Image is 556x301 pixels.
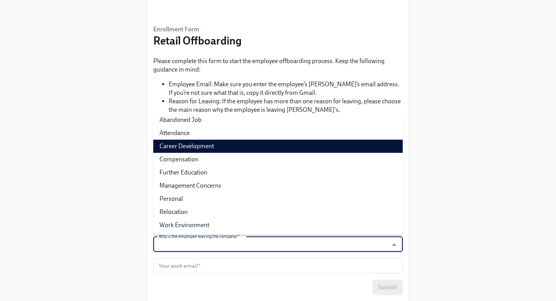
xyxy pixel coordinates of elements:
[153,113,403,127] li: Abandoned Job
[153,140,403,153] li: Career Development
[153,192,403,205] li: Personal
[153,219,403,232] li: Work Environment
[153,127,403,140] li: Attendance
[153,34,242,48] h3: Retail Offboarding
[153,166,403,179] li: Further Education
[153,57,403,74] p: Please complete this form to start the employee offboarding process. Keep the following guidance ...
[153,205,403,219] li: Relocation
[153,153,403,166] li: Compensation
[153,25,242,34] h6: Enrollment Form
[388,239,400,251] button: Close
[169,97,403,114] li: Reason for Leaving: If the employee has more than one reason for leaving, please choose the main ...
[169,80,403,97] li: Employee Email: Make sure you enter the employee’s [PERSON_NAME]’s email address. If you’re not s...
[153,179,403,192] li: Management Concerns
